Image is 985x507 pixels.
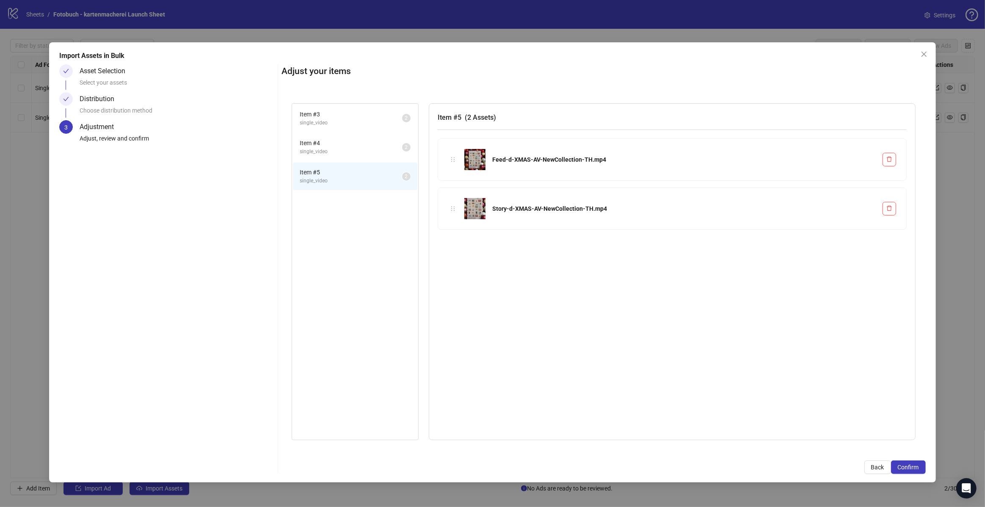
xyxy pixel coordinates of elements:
span: Item # 5 [300,168,402,177]
h2: Adjust your items [281,64,926,78]
span: 3 [64,124,68,131]
span: 2 [405,115,408,121]
span: Back [871,464,884,471]
div: holder [448,204,458,213]
div: Adjustment [80,120,121,134]
button: Confirm [891,460,926,474]
img: Feed-d-XMAS-AV-NewCollection-TH.mp4 [464,149,486,170]
span: delete [886,156,892,162]
div: Select your assets [80,78,274,92]
span: check [63,68,69,74]
span: 2 [405,174,408,179]
div: Distribution [80,92,121,106]
span: close [921,51,927,58]
span: ( 2 Assets ) [465,113,496,121]
div: Story-d-XMAS-AV-NewCollection-TH.mp4 [492,204,876,213]
div: Import Assets in Bulk [59,51,925,61]
div: Feed-d-XMAS-AV-NewCollection-TH.mp4 [492,155,876,164]
div: Choose distribution method [80,106,274,120]
span: Item # 3 [300,110,402,119]
button: Delete [883,202,896,215]
span: check [63,96,69,102]
span: single_video [300,148,402,156]
span: single_video [300,119,402,127]
img: Story-d-XMAS-AV-NewCollection-TH.mp4 [464,198,486,219]
span: delete [886,205,892,211]
sup: 2 [402,114,411,122]
sup: 2 [402,143,411,152]
span: 2 [405,144,408,150]
span: single_video [300,177,402,185]
button: Delete [883,153,896,166]
button: Close [917,47,931,61]
span: Confirm [898,464,919,471]
span: holder [450,206,456,212]
sup: 2 [402,172,411,181]
div: holder [448,155,458,164]
span: Item # 4 [300,138,402,148]
h3: Item # 5 [438,112,907,123]
div: Adjust, review and confirm [80,134,274,148]
span: holder [450,157,456,163]
div: Open Intercom Messenger [956,478,977,499]
div: Asset Selection [80,64,132,78]
button: Back [864,460,891,474]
